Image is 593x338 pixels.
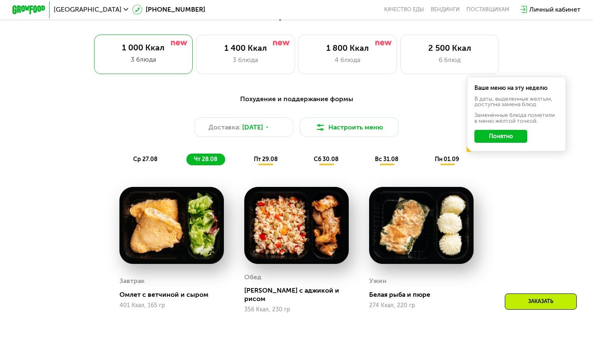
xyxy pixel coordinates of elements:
[474,130,527,143] button: Понятно
[529,5,581,15] div: Личный кабинет
[314,156,338,163] span: сб 30.08
[409,43,491,53] div: 2 500 Ккал
[384,6,424,13] a: Качество еды
[474,112,558,124] div: Заменённые блюда пометили в меню жёлтой точкой.
[54,6,122,13] span: [GEOGRAPHIC_DATA]
[133,156,157,163] span: ср 27.08
[375,156,398,163] span: вс 31.08
[369,291,480,299] div: Белая рыба и пюре
[431,6,460,13] a: Вендинги
[307,55,388,65] div: 4 блюда
[194,156,217,163] span: чт 28.08
[102,43,184,53] div: 1 000 Ккал
[254,156,278,163] span: пт 29.08
[119,291,231,299] div: Омлет с ветчиной и сыром
[474,85,558,91] div: Ваше меню на эту неделю
[119,275,145,287] div: Завтрак
[244,306,349,313] div: 356 Ккал, 230 гр
[205,55,286,65] div: 3 блюда
[53,94,541,104] div: Похудение и поддержание формы
[242,122,263,132] span: [DATE]
[505,293,577,310] div: Заказать
[300,117,399,137] button: Настроить меню
[466,6,509,13] div: поставщикам
[208,122,241,132] span: Доставка:
[409,55,491,65] div: 6 блюд
[369,275,387,287] div: Ужин
[369,302,474,309] div: 274 Ккал, 220 гр
[102,55,184,65] div: 3 блюда
[435,156,459,163] span: пн 01.09
[244,286,355,303] div: [PERSON_NAME] с аджикой и рисом
[205,43,286,53] div: 1 400 Ккал
[474,96,558,108] div: В даты, выделенные желтым, доступна замена блюд.
[307,43,388,53] div: 1 800 Ккал
[132,5,205,15] a: [PHONE_NUMBER]
[244,271,261,283] div: Обед
[119,302,224,309] div: 401 Ккал, 165 гр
